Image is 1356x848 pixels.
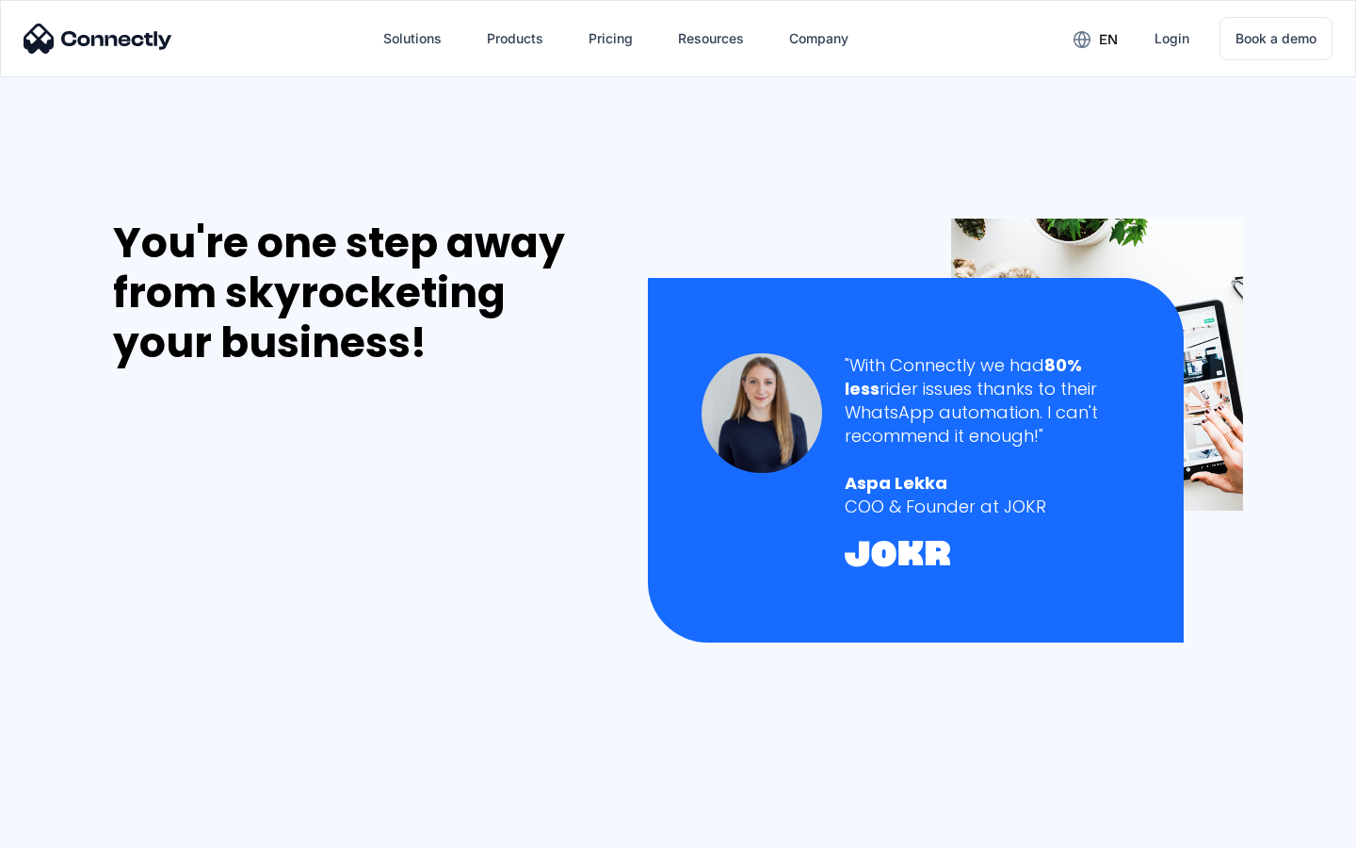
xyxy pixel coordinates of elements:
[845,353,1130,448] div: "With Connectly we had rider issues thanks to their WhatsApp automation. I can't recommend it eno...
[845,353,1082,400] strong: 80% less
[487,25,543,52] div: Products
[573,16,648,61] a: Pricing
[38,815,113,841] ul: Language list
[845,471,947,495] strong: Aspa Lekka
[678,25,744,52] div: Resources
[383,25,442,52] div: Solutions
[113,390,395,823] iframe: Form 0
[19,815,113,841] aside: Language selected: English
[845,495,1130,518] div: COO & Founder at JOKR
[1219,17,1332,60] a: Book a demo
[1139,16,1204,61] a: Login
[113,219,608,367] div: You're one step away from skyrocketing your business!
[24,24,172,54] img: Connectly Logo
[589,25,633,52] div: Pricing
[1099,26,1118,53] div: en
[789,25,848,52] div: Company
[1154,25,1189,52] div: Login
